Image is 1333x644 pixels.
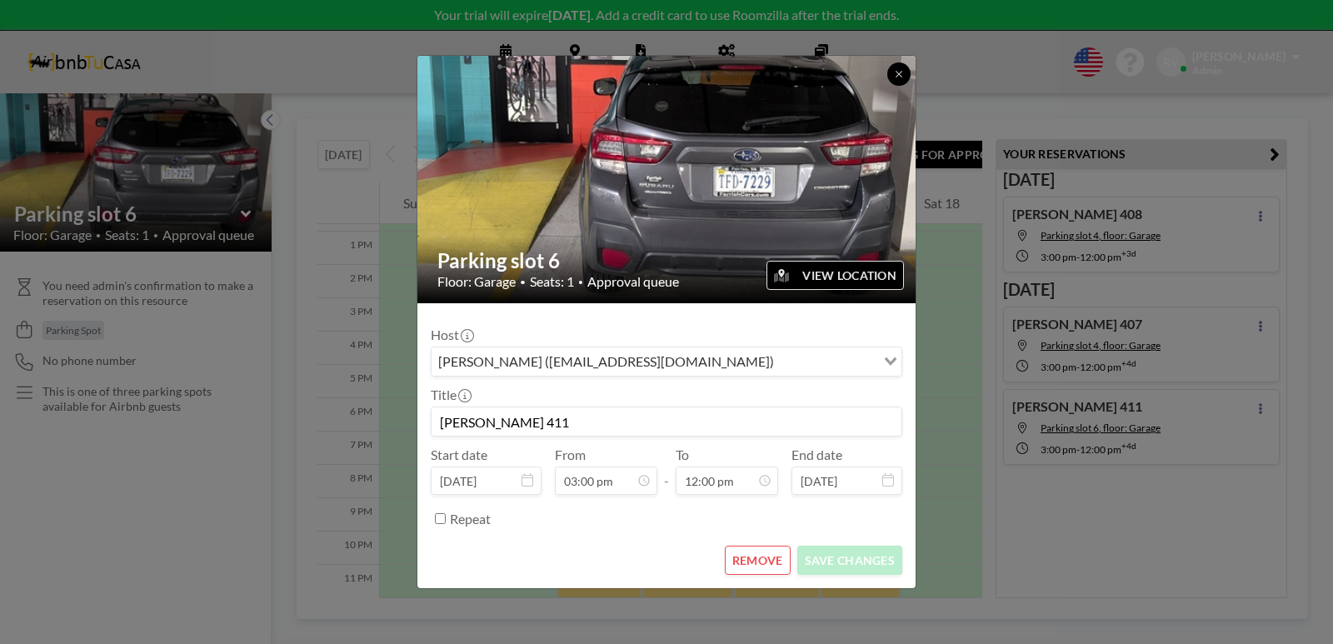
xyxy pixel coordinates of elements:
[555,447,586,463] label: From
[437,248,897,273] h2: Parking slot 6
[779,351,874,372] input: Search for option
[791,447,842,463] label: End date
[437,273,516,290] span: Floor: Garage
[431,447,487,463] label: Start date
[431,387,470,403] label: Title
[578,277,583,287] span: •
[432,407,901,436] input: (No title)
[530,273,574,290] span: Seats: 1
[431,327,472,343] label: Host
[676,447,689,463] label: To
[435,351,777,372] span: [PERSON_NAME] ([EMAIL_ADDRESS][DOMAIN_NAME])
[450,511,491,527] label: Repeat
[520,276,526,288] span: •
[725,546,791,575] button: REMOVE
[587,273,679,290] span: Approval queue
[432,347,901,376] div: Search for option
[797,546,902,575] button: SAVE CHANGES
[664,452,669,489] span: -
[766,261,904,290] button: VIEW LOCATION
